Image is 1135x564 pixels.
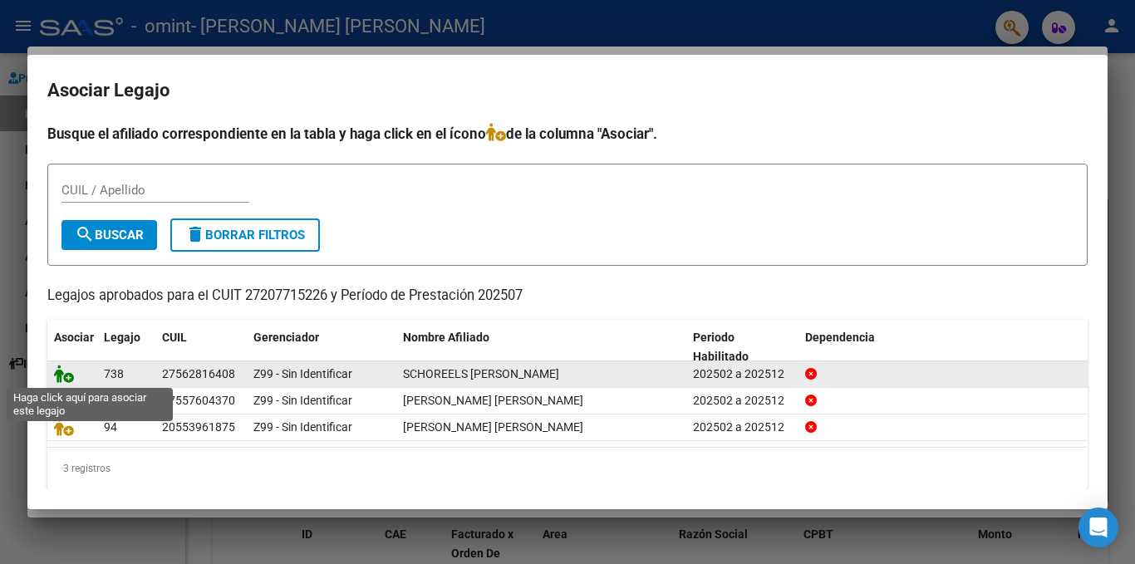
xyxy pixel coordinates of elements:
[170,218,320,252] button: Borrar Filtros
[104,420,117,434] span: 94
[104,394,124,407] span: 113
[47,123,1088,145] h4: Busque el afiliado correspondiente en la tabla y haga click en el ícono de la columna "Asociar".
[47,286,1088,307] p: Legajos aprobados para el CUIT 27207715226 y Período de Prestación 202507
[104,331,140,344] span: Legajo
[185,228,305,243] span: Borrar Filtros
[253,367,352,380] span: Z99 - Sin Identificar
[185,224,205,244] mat-icon: delete
[403,367,559,380] span: SCHOREELS DAFNE
[162,331,187,344] span: CUIL
[403,394,583,407] span: WARSCHER NINNI CASSANDRA AILYN
[798,320,1088,375] datatable-header-cell: Dependencia
[75,224,95,244] mat-icon: search
[686,320,798,375] datatable-header-cell: Periodo Habilitado
[54,331,94,344] span: Asociar
[61,220,157,250] button: Buscar
[47,448,1088,489] div: 3 registros
[403,420,583,434] span: GALVAN FRANCISCO RAUL
[104,367,124,380] span: 738
[693,391,792,410] div: 202502 a 202512
[155,320,247,375] datatable-header-cell: CUIL
[693,331,749,363] span: Periodo Habilitado
[253,394,352,407] span: Z99 - Sin Identificar
[75,228,144,243] span: Buscar
[1078,508,1118,547] div: Open Intercom Messenger
[253,331,319,344] span: Gerenciador
[162,391,235,410] div: 27557604370
[253,420,352,434] span: Z99 - Sin Identificar
[162,365,235,384] div: 27562816408
[247,320,396,375] datatable-header-cell: Gerenciador
[693,418,792,437] div: 202502 a 202512
[805,331,875,344] span: Dependencia
[396,320,686,375] datatable-header-cell: Nombre Afiliado
[47,75,1088,106] h2: Asociar Legajo
[162,418,235,437] div: 20553961875
[403,331,489,344] span: Nombre Afiliado
[97,320,155,375] datatable-header-cell: Legajo
[47,320,97,375] datatable-header-cell: Asociar
[693,365,792,384] div: 202502 a 202512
